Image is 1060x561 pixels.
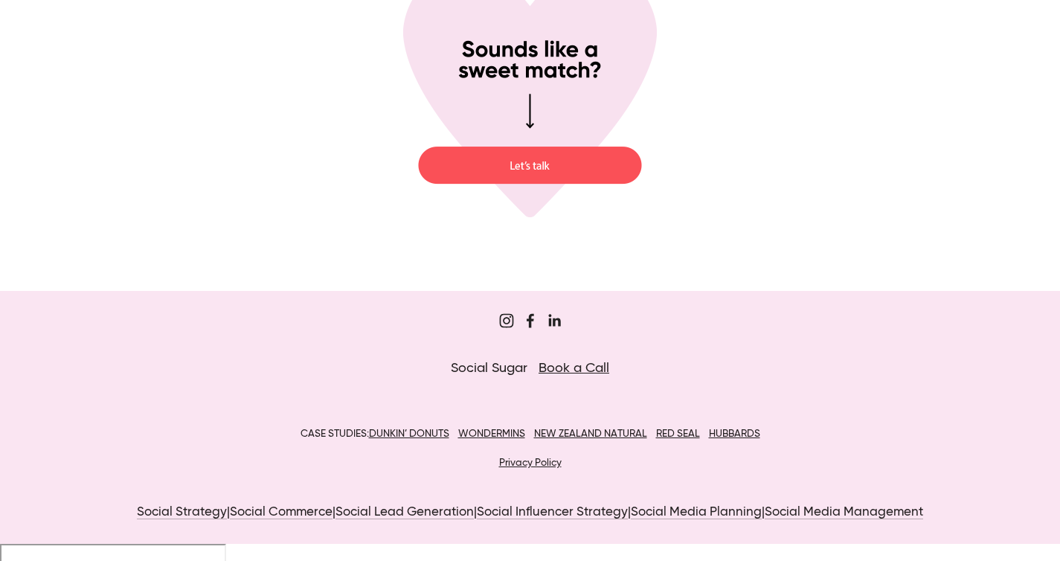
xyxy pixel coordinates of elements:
div: v 4.0.25 [42,24,73,36]
a: Sugar Digi [523,313,538,328]
a: WONDERMINS [458,429,525,439]
span: Social Sugar [451,362,527,375]
a: Social Lead Generation [335,506,474,520]
img: website_grey.svg [24,39,36,51]
div: Domain Overview [57,88,133,97]
div: Domain: [DOMAIN_NAME] [39,39,164,51]
a: Sugar&Partners [499,313,514,328]
div: Keywords by Traffic [164,88,251,97]
a: NEW ZEALAND NATURAL [534,429,647,439]
a: Social Media Management [765,506,923,520]
img: tab_domain_overview_orange.svg [40,86,52,98]
a: Social Influencer Strategy [477,506,628,520]
p: CASE STUDIES: [137,425,923,444]
a: Jordan Eley [547,313,562,328]
a: DUNKIN’ DONUTS [369,429,449,439]
a: Social Strategy [137,506,227,520]
img: tab_keywords_by_traffic_grey.svg [148,86,160,98]
p: | | | | | [137,503,923,522]
a: Social Media Planning [631,506,762,520]
a: Book a Call [539,362,609,375]
a: Social Commerce [230,506,333,520]
a: RED SEAL [656,429,700,439]
img: logo_orange.svg [24,24,36,36]
a: Privacy Policy [499,458,562,468]
a: HUBBARDS [709,429,760,439]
